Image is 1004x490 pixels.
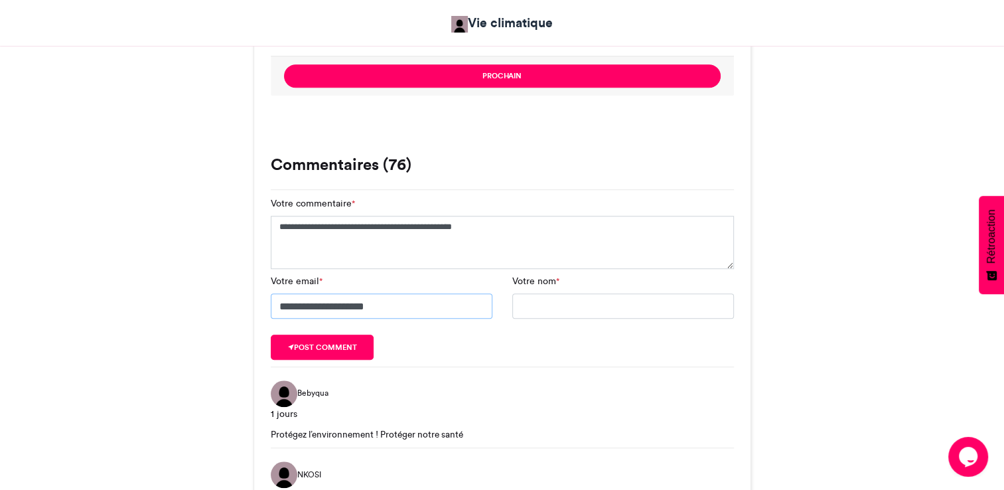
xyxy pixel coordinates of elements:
[948,437,991,477] iframe: chat widget
[297,387,328,399] span: Bebyqua
[271,276,319,287] font: Votre email
[271,198,352,209] font: Votre commentaire
[284,64,721,88] button: Prochain
[468,15,553,31] font: Vie climatique
[512,276,556,287] font: Votre nom
[271,428,734,441] div: Protégez l’environnement ! Protéger notre santé
[985,209,997,264] span: Rétroaction
[271,407,734,421] div: 1 jours
[271,157,734,173] h3: Commentaires (76)
[271,380,297,407] img: Bebyqua
[451,16,468,33] img: Vie climatique
[297,469,321,481] span: NKOSI
[979,196,1004,294] button: Feedback - Voir l’enquête
[271,335,374,360] button: Post comment
[451,13,553,33] a: Vie climatique
[271,461,297,488] img: NKOSI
